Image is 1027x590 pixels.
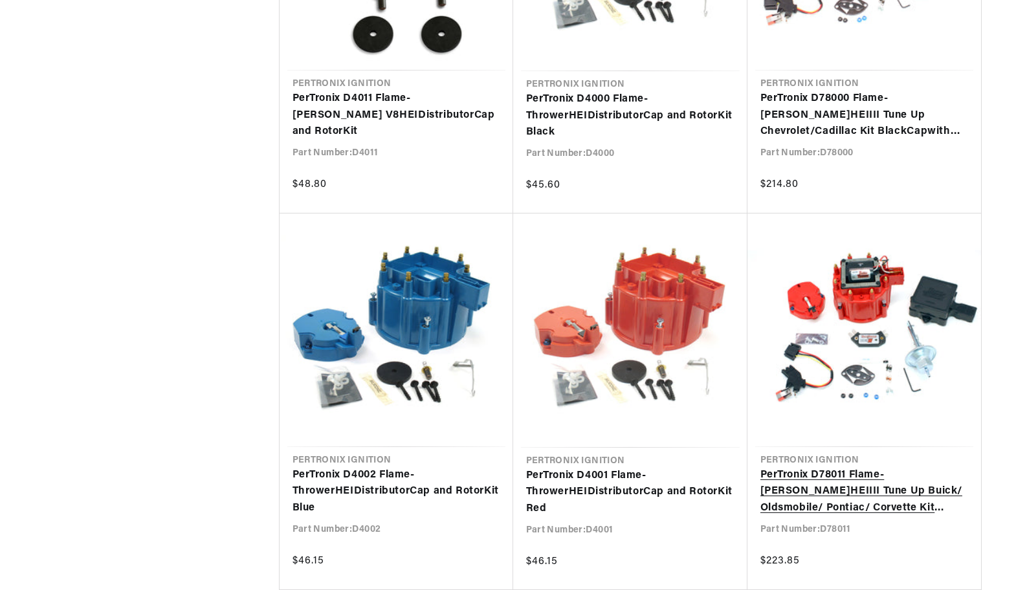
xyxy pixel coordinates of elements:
[526,468,734,518] a: PerTronix D4001 Flame-ThrowerHEIDistributorCap and RotorKit Red
[293,91,500,140] a: PerTronix D4011 Flame-[PERSON_NAME] V8HEIDistributorCap and RotorKit
[760,91,968,140] a: PerTronix D78000 Flame-[PERSON_NAME]HEIIII Tune Up Chevrolet/Cadillac Kit BlackCapwith multiple s...
[760,467,968,517] a: PerTronix D78011 Flame-[PERSON_NAME]HEIIII Tune Up Buick/ Oldsmobile/ Pontiac/ Corvette Kit Redwi...
[293,467,500,517] a: PerTronix D4002 Flame-ThrowerHEIDistributorCap and RotorKit Blue
[526,91,734,141] a: PerTronix D4000 Flame-ThrowerHEIDistributorCap and RotorKit Black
